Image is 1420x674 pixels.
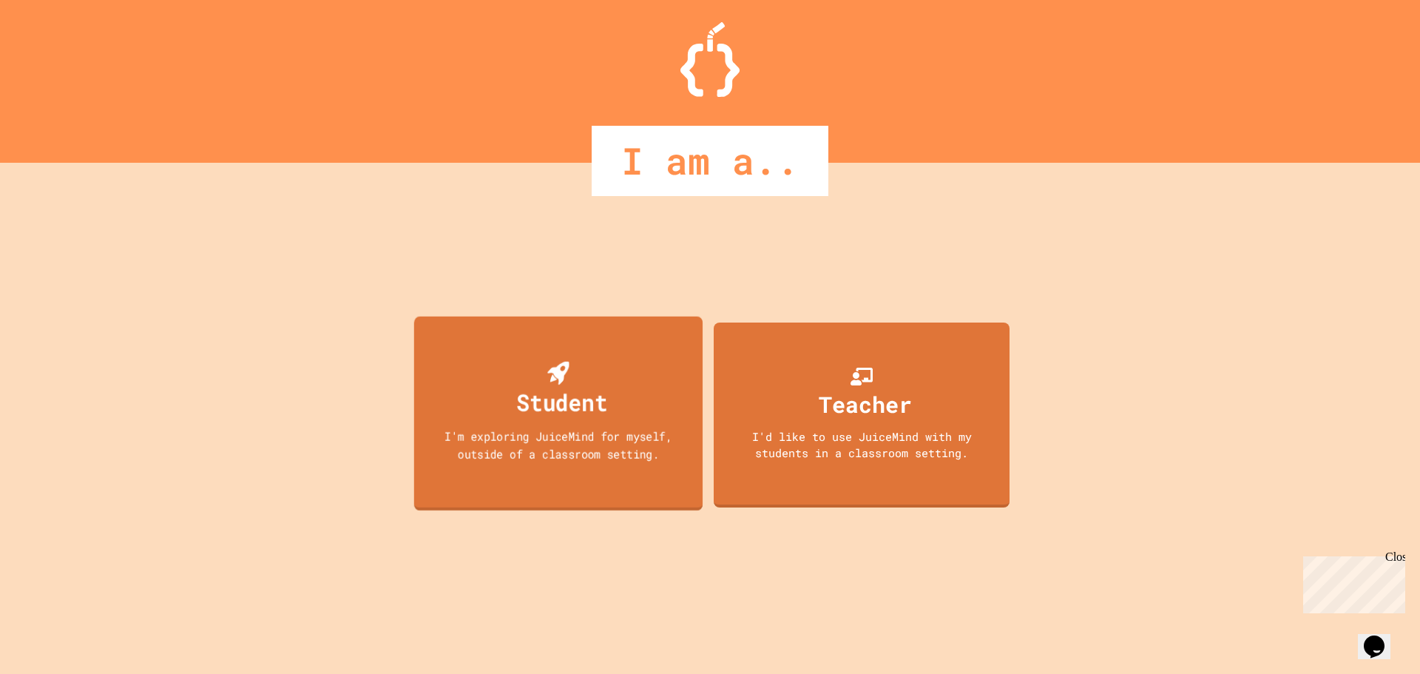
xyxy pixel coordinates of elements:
[728,428,995,462] div: I'd like to use JuiceMind with my students in a classroom setting.
[516,385,607,419] div: Student
[1297,550,1405,613] iframe: chat widget
[1358,615,1405,659] iframe: chat widget
[819,388,912,421] div: Teacher
[428,427,688,462] div: I'm exploring JuiceMind for myself, outside of a classroom setting.
[6,6,102,94] div: Chat with us now!Close
[592,126,828,196] div: I am a..
[680,22,740,97] img: Logo.svg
